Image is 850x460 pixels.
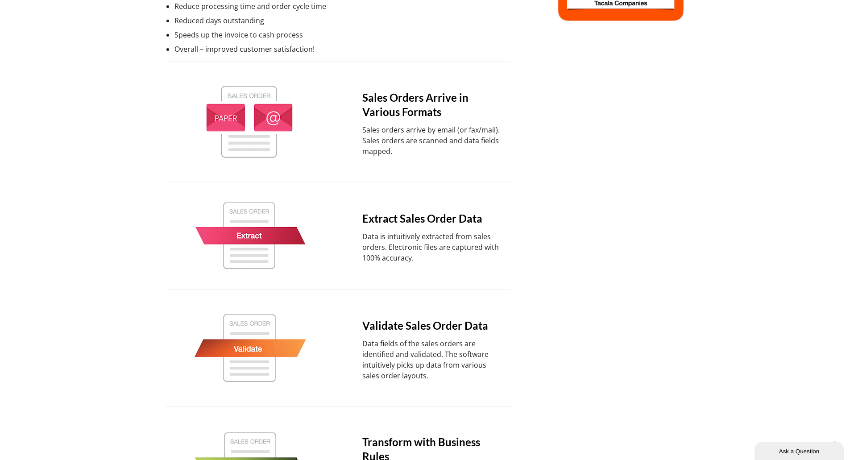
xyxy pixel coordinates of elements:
[194,309,306,386] img: sales order automation - validate data
[362,338,505,381] p: Data fields of the sales orders are identified and validated. The software intuitively picks up d...
[205,83,294,160] img: sales order automation
[174,1,511,12] li: Reduce processing time and order cycle time
[755,440,846,460] iframe: chat widget
[362,211,505,226] h4: Extract Sales Order Data
[174,29,511,40] li: Speeds up the invoice to cash process
[362,319,505,333] h4: Validate Sales Order Data
[362,231,505,263] p: Data is intuitively extracted from sales orders. Electronic files are captured with 100% accuracy.
[194,200,306,272] img: sales order automation - extract data
[362,124,505,157] p: Sales orders arrive by email (or fax/mail). Sales orders are scanned and data fields mapped.
[362,91,505,119] h4: Sales Orders Arrive in Various Formats
[174,44,511,54] li: Overall – improved customer satisfaction!
[174,15,511,26] li: Reduced days outstanding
